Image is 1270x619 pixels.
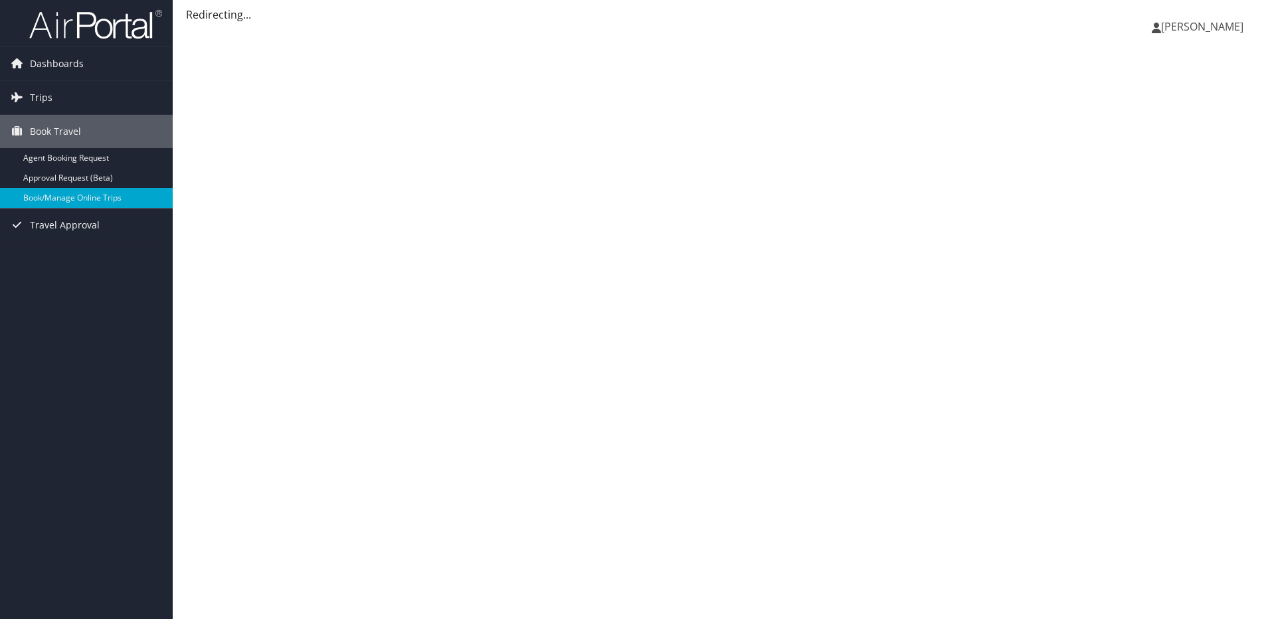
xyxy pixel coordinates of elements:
[29,9,162,40] img: airportal-logo.png
[30,115,81,148] span: Book Travel
[1152,7,1257,46] a: [PERSON_NAME]
[30,209,100,242] span: Travel Approval
[30,81,52,114] span: Trips
[186,7,1257,23] div: Redirecting...
[30,47,84,80] span: Dashboards
[1161,19,1243,34] span: [PERSON_NAME]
